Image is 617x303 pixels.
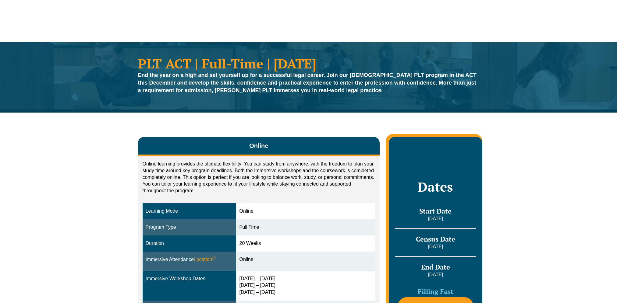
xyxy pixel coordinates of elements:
[418,287,453,296] span: Filling Fast
[143,161,375,194] p: Online learning provides the ultimate flexibility: You can study from anywhere, with the freedom ...
[419,207,452,215] span: Start Date
[395,243,476,250] p: [DATE]
[395,215,476,222] p: [DATE]
[239,224,372,231] div: Full Time
[146,256,233,263] div: Immersive Attendance
[146,275,233,282] div: Immersive Workshop Dates
[421,263,450,271] span: End Date
[249,141,268,150] span: Online
[416,235,455,243] span: Census Date
[138,57,479,70] h1: PLT ACT | Full-Time | [DATE]
[395,179,476,194] h2: Dates
[212,256,216,260] sup: ⓘ
[146,208,233,215] div: Learning Mode
[194,256,216,263] span: Location
[395,271,476,278] p: [DATE]
[239,208,372,215] div: Online
[146,224,233,231] div: Program Type
[239,240,372,247] div: 20 Weeks
[239,275,372,296] div: [DATE] – [DATE] [DATE] – [DATE] [DATE] – [DATE]
[239,256,372,263] div: Online
[146,240,233,247] div: Duration
[138,72,477,93] strong: End the year on a high and set yourself up for a successful legal career. Join our [DEMOGRAPHIC_D...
